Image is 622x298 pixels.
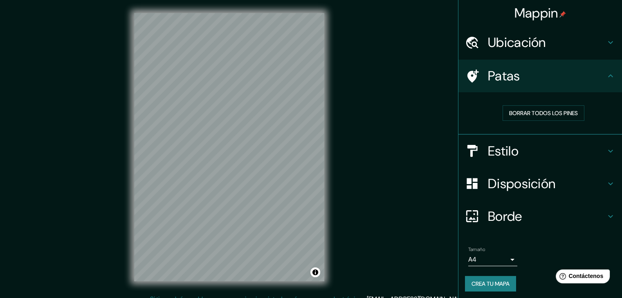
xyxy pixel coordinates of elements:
[310,267,320,277] button: Activar o desactivar atribución
[549,266,613,289] iframe: Lanzador de widgets de ayuda
[458,167,622,200] div: Disposición
[458,135,622,167] div: Estilo
[488,34,546,51] font: Ubicación
[488,67,520,85] font: Patas
[468,255,476,264] font: A4
[458,200,622,233] div: Borde
[559,11,566,18] img: pin-icon.png
[488,208,522,225] font: Borde
[468,246,485,253] font: Tamaño
[134,13,324,281] canvas: Mapa
[458,60,622,92] div: Patas
[468,253,517,266] div: A4
[503,105,584,121] button: Borrar todos los pines
[509,109,578,117] font: Borrar todos los pines
[458,26,622,59] div: Ubicación
[472,280,510,287] font: Crea tu mapa
[514,4,558,22] font: Mappin
[488,175,555,192] font: Disposición
[488,142,519,160] font: Estilo
[465,276,516,291] button: Crea tu mapa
